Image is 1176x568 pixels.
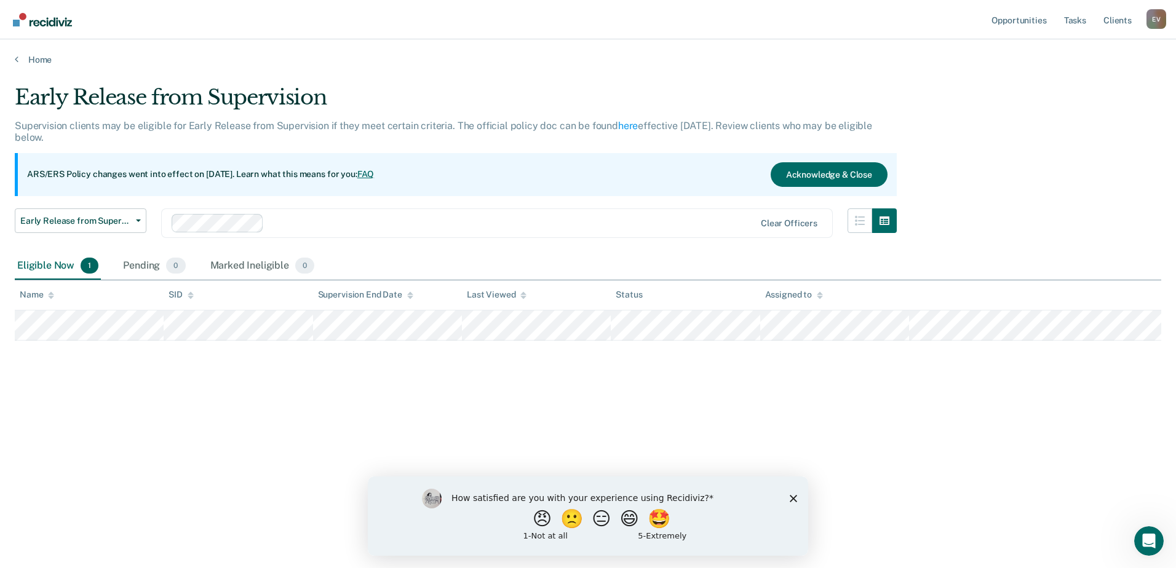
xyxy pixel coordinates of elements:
div: Last Viewed [467,290,526,300]
div: Early Release from Supervision [15,85,897,120]
button: Profile dropdown button [1146,9,1166,29]
p: ARS/ERS Policy changes went into effect on [DATE]. Learn what this means for you: [27,168,374,181]
p: Supervision clients may be eligible for Early Release from Supervision if they meet certain crite... [15,120,872,143]
span: Early Release from Supervision [20,216,131,226]
span: 1 [81,258,98,274]
a: FAQ [357,169,375,179]
iframe: Survey by Kim from Recidiviz [368,476,808,556]
div: Marked Ineligible0 [208,253,317,280]
span: 0 [295,258,314,274]
div: Name [20,290,54,300]
a: Home [15,54,1161,65]
div: Pending0 [121,253,188,280]
div: Assigned to [765,290,823,300]
button: Early Release from Supervision [15,208,146,233]
a: here [618,120,638,132]
div: SID [169,290,194,300]
span: 0 [166,258,185,274]
img: Recidiviz [13,13,72,26]
div: Clear officers [761,218,817,229]
div: Status [616,290,642,300]
iframe: Intercom live chat [1134,526,1164,556]
div: Supervision End Date [318,290,413,300]
button: Acknowledge & Close [771,162,888,187]
div: E V [1146,9,1166,29]
div: Eligible Now1 [15,253,101,280]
